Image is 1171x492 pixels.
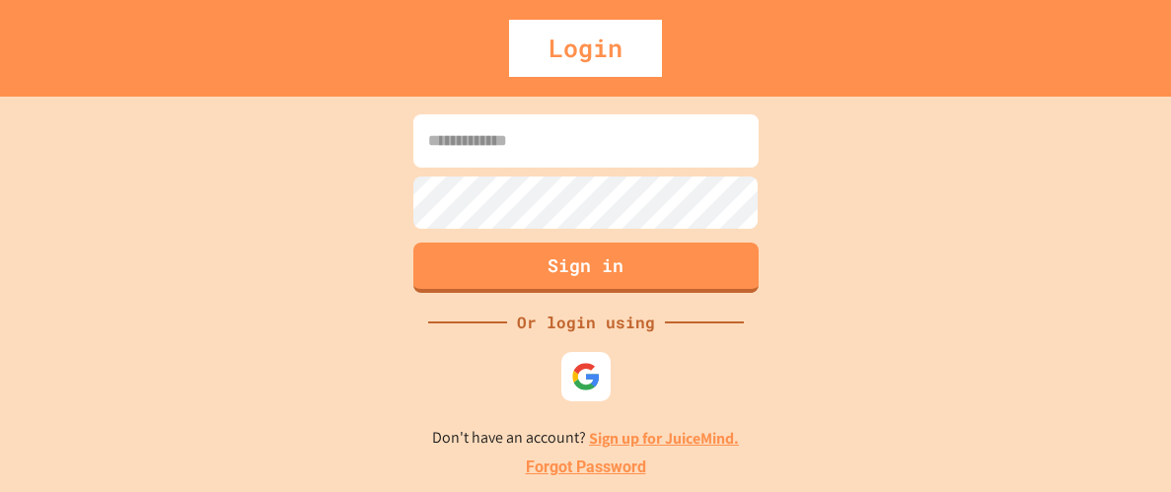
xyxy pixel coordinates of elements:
a: Forgot Password [526,456,646,479]
div: Or login using [507,311,665,334]
a: Sign up for JuiceMind. [589,428,739,449]
p: Don't have an account? [432,426,739,451]
div: Login [509,20,662,77]
button: Sign in [413,243,759,293]
img: google-icon.svg [571,362,601,391]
